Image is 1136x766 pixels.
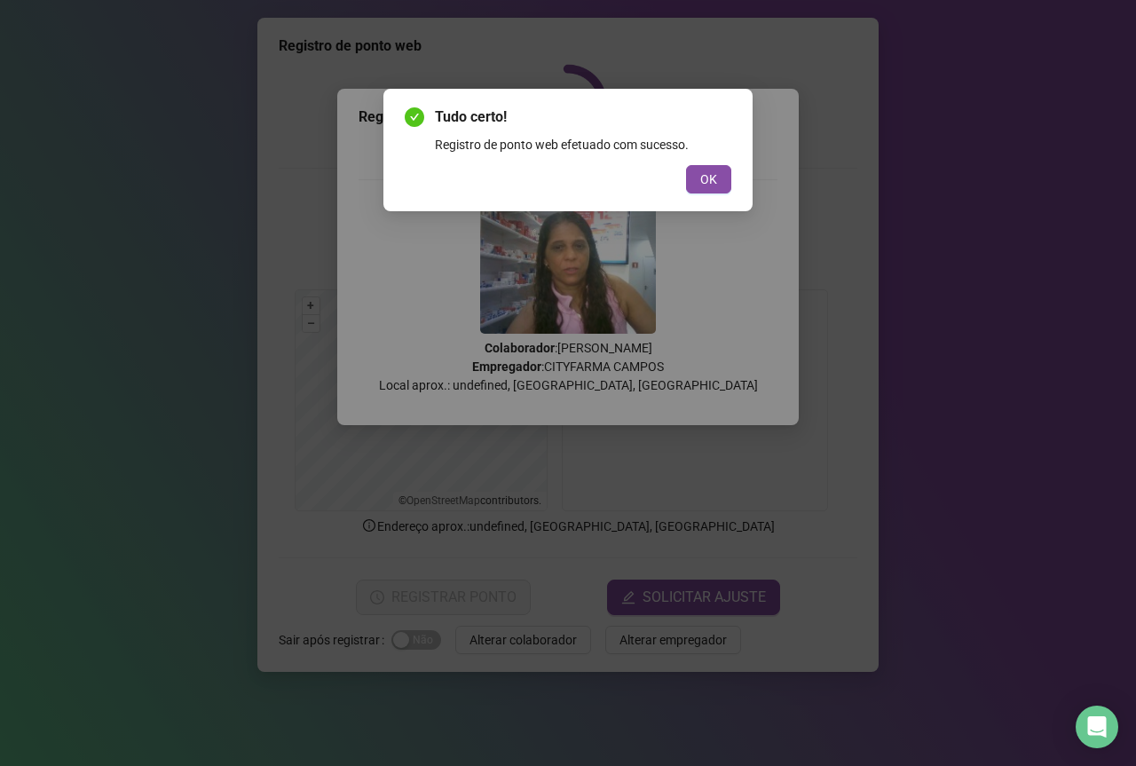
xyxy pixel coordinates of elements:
span: Tudo certo! [435,107,731,128]
div: Registro de ponto web efetuado com sucesso. [435,135,731,154]
div: Open Intercom Messenger [1076,706,1118,748]
button: OK [686,165,731,193]
span: check-circle [405,107,424,127]
span: OK [700,170,717,189]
